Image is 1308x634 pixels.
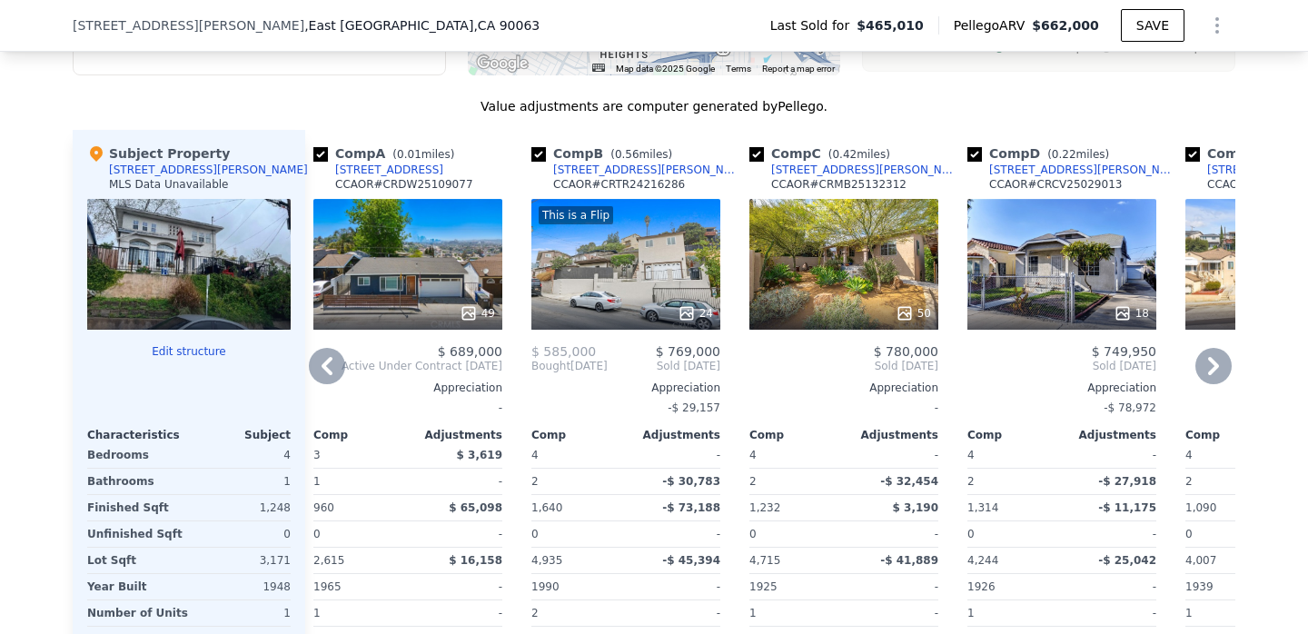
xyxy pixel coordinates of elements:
[313,449,321,461] span: 3
[629,442,720,468] div: -
[449,554,502,567] span: $ 16,158
[109,163,308,177] div: [STREET_ADDRESS][PERSON_NAME]
[847,600,938,626] div: -
[967,163,1178,177] a: [STREET_ADDRESS][PERSON_NAME]
[531,428,626,442] div: Comp
[1032,18,1099,33] span: $662,000
[749,359,938,373] span: Sold [DATE]
[193,495,291,520] div: 1,248
[1185,501,1216,514] span: 1,090
[847,574,938,599] div: -
[385,148,461,161] span: ( miles)
[945,43,972,54] text: 90063
[989,163,1178,177] div: [STREET_ADDRESS][PERSON_NAME]
[87,574,185,599] div: Year Built
[531,554,562,567] span: 4,935
[832,148,857,161] span: 0.42
[193,521,291,547] div: 0
[87,521,185,547] div: Unfinished Sqft
[844,428,938,442] div: Adjustments
[749,449,757,461] span: 4
[821,148,897,161] span: ( miles)
[662,554,720,567] span: -$ 45,394
[411,521,502,547] div: -
[553,177,685,192] div: CCAOR # CRTR24216286
[531,381,720,395] div: Appreciation
[749,395,938,421] div: -
[662,501,720,514] span: -$ 73,188
[608,359,720,373] span: Sold [DATE]
[1185,554,1216,567] span: 4,007
[629,600,720,626] div: -
[629,574,720,599] div: -
[967,554,998,567] span: 4,244
[771,163,960,177] div: [STREET_ADDRESS][PERSON_NAME]
[749,574,840,599] div: 1925
[335,177,473,192] div: CCAOR # CRDW25109077
[771,177,907,192] div: CCAOR # CRMB25132312
[87,600,188,626] div: Number of Units
[1065,574,1156,599] div: -
[193,574,291,599] div: 1948
[893,501,938,514] span: $ 3,190
[1120,43,1200,54] text: Unselected Comp
[1098,501,1156,514] span: -$ 11,175
[678,304,713,322] div: 24
[847,521,938,547] div: -
[749,501,780,514] span: 1,232
[189,428,291,442] div: Subject
[1185,528,1193,540] span: 0
[1098,554,1156,567] span: -$ 25,042
[109,177,229,192] div: MLS Data Unavailable
[770,16,857,35] span: Last Sold for
[87,144,230,163] div: Subject Property
[1185,428,1280,442] div: Comp
[531,144,679,163] div: Comp B
[967,359,1156,373] span: Sold [DATE]
[193,548,291,573] div: 3,171
[531,359,570,373] span: Bought
[749,600,840,626] div: 1
[472,52,532,75] a: Open this area in Google Maps (opens a new window)
[87,442,185,468] div: Bedrooms
[313,554,344,567] span: 2,615
[1062,428,1156,442] div: Adjustments
[662,475,720,488] span: -$ 30,783
[726,64,751,74] a: Terms
[749,381,938,395] div: Appreciation
[616,64,715,74] span: Map data ©2025 Google
[335,163,443,177] div: [STREET_ADDRESS]
[553,163,742,177] div: [STREET_ADDRESS][PERSON_NAME]
[880,554,938,567] span: -$ 41,889
[397,148,421,161] span: 0.01
[313,163,443,177] a: [STREET_ADDRESS]
[967,469,1058,494] div: 2
[626,428,720,442] div: Adjustments
[539,206,613,224] div: This is a Flip
[1013,43,1082,54] text: Selected Comp
[857,16,924,35] span: $465,010
[411,469,502,494] div: -
[193,469,291,494] div: 1
[1065,600,1156,626] div: -
[629,521,720,547] div: -
[73,16,304,35] span: [STREET_ADDRESS][PERSON_NAME]
[967,449,975,461] span: 4
[989,177,1122,192] div: CCAOR # CRCV25029013
[1185,449,1193,461] span: 4
[1185,600,1276,626] div: 1
[1098,475,1156,488] span: -$ 27,918
[656,344,720,359] span: $ 769,000
[411,600,502,626] div: -
[749,163,960,177] a: [STREET_ADDRESS][PERSON_NAME]
[531,449,539,461] span: 4
[87,428,189,442] div: Characteristics
[967,528,975,540] span: 0
[472,52,532,75] img: Google
[313,395,502,421] div: -
[749,469,840,494] div: 2
[531,528,539,540] span: 0
[967,600,1058,626] div: 1
[411,574,502,599] div: -
[313,144,461,163] div: Comp A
